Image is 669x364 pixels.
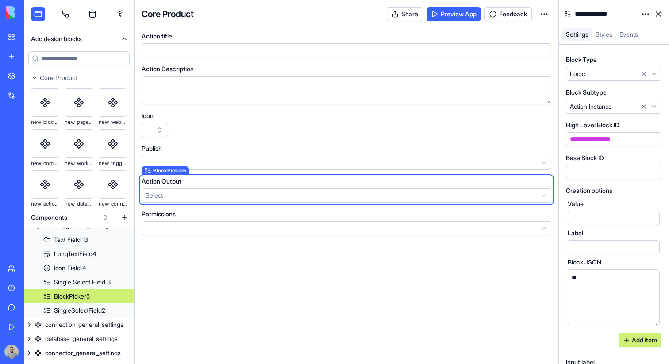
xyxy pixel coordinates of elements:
[616,28,642,41] a: Events
[54,306,105,315] div: SingleSelectField2
[568,229,583,238] label: Label
[566,153,604,162] label: Base Block ID
[566,88,607,97] label: Block Subtype
[24,289,134,303] a: BlockPicker5
[54,264,86,272] div: Icon Field 4
[484,7,532,21] button: Feedback
[54,278,111,287] div: Single Select Field 3
[31,117,59,127] div: new_block_form
[142,210,176,218] label: Permissions
[566,31,588,38] span: Settings
[31,199,59,209] div: new_action_form
[24,261,134,275] a: Icon Field 4
[142,8,194,20] h4: Core Product
[54,292,90,301] div: BlockPicker5
[6,6,61,19] img: logo
[142,32,551,357] div: Action titleAction DescriptionIconPublishBlockPicker5Action OutputSelectPermissions
[31,158,59,169] div: new_component_form
[427,7,481,21] a: Preview App
[619,333,661,347] button: Add item
[24,332,134,346] a: database_general_settings
[596,31,612,38] span: Styles
[142,111,154,120] label: Icon
[99,199,127,209] div: new_connector_form
[142,177,181,186] label: Action Output
[99,158,127,169] div: new_trigger_form
[142,32,172,41] label: Action title
[568,258,601,267] label: Block JSON
[65,117,93,127] div: new_page_form
[387,7,423,21] button: Share
[142,177,551,203] div: BlockPicker5Action OutputSelect
[592,28,616,41] a: Styles
[619,31,638,38] span: Events
[24,247,134,261] a: LongTextField4
[24,275,134,289] a: Single Select Field 3
[65,158,93,169] div: new_workflow_form
[27,211,113,225] button: Components
[24,346,134,360] a: connector_general_settings
[4,345,19,359] img: image_123650291_bsq8ao.jpg
[562,28,592,41] a: Settings
[65,199,93,209] div: new_database_form
[24,303,134,318] a: SingleSelectField2
[568,199,584,208] label: Value
[566,186,612,195] label: Creation options
[566,55,597,64] label: Block Type
[142,65,551,104] div: Action Description
[142,111,551,137] div: Icon
[45,334,118,343] div: database_general_settings
[24,318,134,332] a: connection_general_settings
[142,32,551,57] div: Action title
[24,71,134,85] button: Core Product
[99,117,127,127] div: new_webpage_form
[54,235,88,244] div: Text Field 13
[24,233,134,247] a: Text Field 13
[45,320,123,329] div: connection_general_settings
[142,210,551,235] div: Permissions
[24,28,134,50] button: Add design blocks
[566,121,619,130] label: High Level Block ID
[142,65,194,73] label: Action Description
[142,144,162,153] label: Publish
[45,349,121,357] div: connector_general_settings
[54,249,96,258] div: LongTextField4
[142,144,551,170] div: Publish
